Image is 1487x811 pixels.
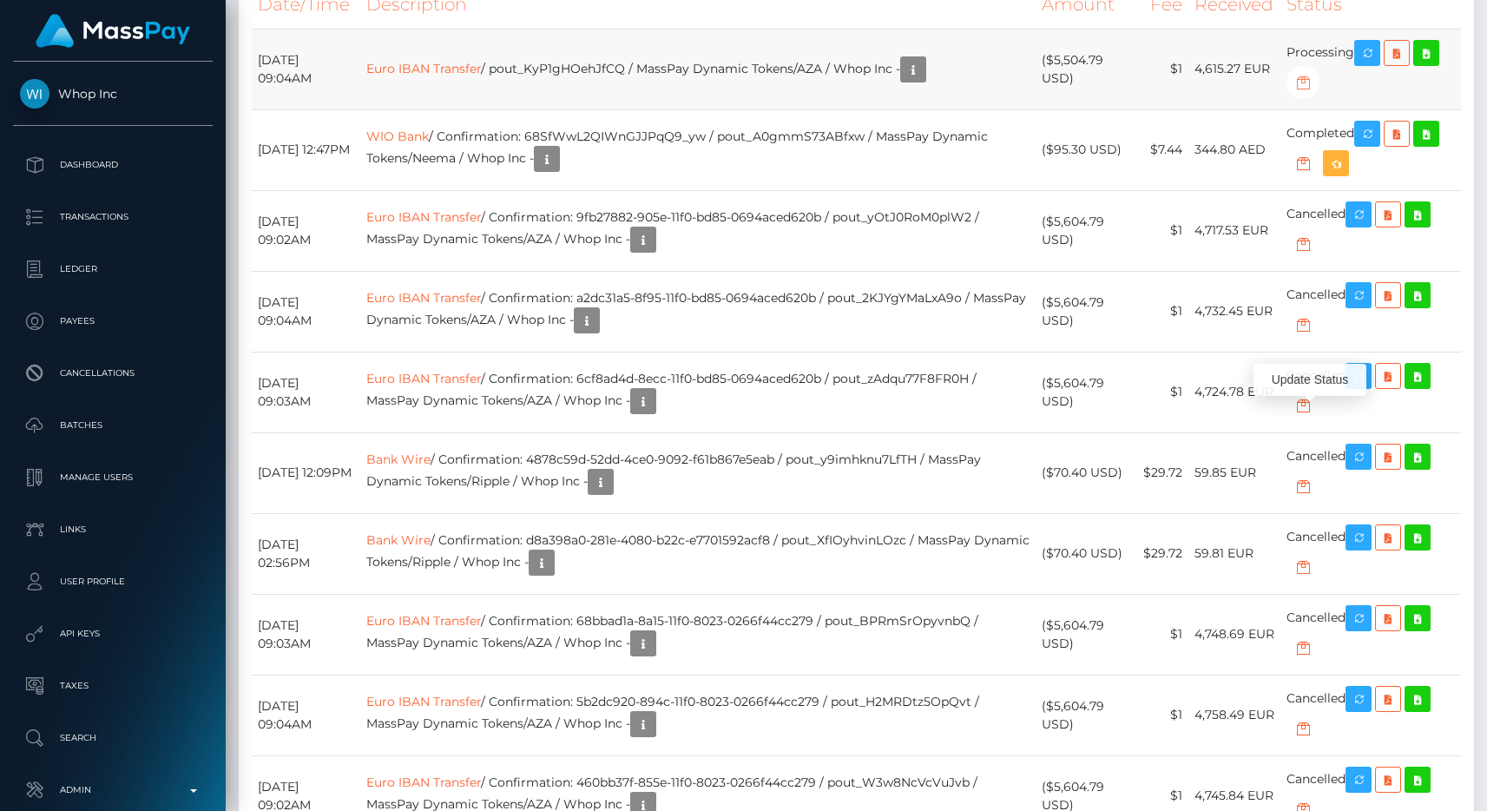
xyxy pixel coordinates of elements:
[252,29,360,109] td: [DATE] 09:04AM
[1188,29,1280,109] td: 4,615.27 EUR
[36,14,190,48] img: MassPay Logo
[20,569,206,595] p: User Profile
[13,352,213,395] a: Cancellations
[1036,675,1137,755] td: ($5,604.79 USD)
[1137,271,1188,352] td: $1
[252,190,360,271] td: [DATE] 09:02AM
[20,517,206,543] p: Links
[1280,29,1461,109] td: Processing
[252,271,360,352] td: [DATE] 09:04AM
[366,371,481,386] a: Euro IBAN Transfer
[13,195,213,239] a: Transactions
[360,352,1036,432] td: / Confirmation: 6cf8ad4d-8ecc-11f0-bd85-0694aced620b / pout_zAdqu77F8FR0H / MassPay Dynamic Token...
[20,308,206,334] p: Payees
[1036,432,1137,513] td: ($70.40 USD)
[13,247,213,291] a: Ledger
[1188,352,1280,432] td: 4,724.78 EUR
[1188,594,1280,675] td: 4,748.69 EUR
[13,300,213,343] a: Payees
[366,775,481,790] a: Euro IBAN Transfer
[13,612,213,656] a: API Keys
[13,560,213,603] a: User Profile
[360,432,1036,513] td: / Confirmation: 4878c59d-52dd-4ce0-9092-f61b867e5eab / pout_y9imhknu7LfTH / MassPay Dynamic Token...
[20,360,206,386] p: Cancellations
[366,694,481,709] a: Euro IBAN Transfer
[1137,432,1188,513] td: $29.72
[13,508,213,551] a: Links
[20,152,206,178] p: Dashboard
[1280,271,1461,352] td: Cancelled
[252,594,360,675] td: [DATE] 09:03AM
[13,143,213,187] a: Dashboard
[1036,513,1137,594] td: ($70.40 USD)
[20,621,206,647] p: API Keys
[360,109,1036,190] td: / Confirmation: 68SfWwL2QIWnGJJPqQ9_yw / pout_A0gmmS73ABfxw / MassPay Dynamic Tokens/Neema / Whop...
[20,725,206,751] p: Search
[1188,190,1280,271] td: 4,717.53 EUR
[360,29,1036,109] td: / pout_KyP1gHOehJfCQ / MassPay Dynamic Tokens/AZA / Whop Inc -
[1036,190,1137,271] td: ($5,604.79 USD)
[366,290,481,306] a: Euro IBAN Transfer
[366,452,431,467] a: Bank Wire
[366,129,429,144] a: WIO Bank
[1280,190,1461,271] td: Cancelled
[1137,29,1188,109] td: $1
[1253,364,1366,396] div: Update Status
[1188,109,1280,190] td: 344.80 AED
[1280,109,1461,190] td: Completed
[20,777,206,803] p: Admin
[252,432,360,513] td: [DATE] 12:09PM
[366,60,481,76] a: Euro IBAN Transfer
[1280,432,1461,513] td: Cancelled
[20,465,206,491] p: Manage Users
[1036,594,1137,675] td: ($5,604.79 USD)
[1188,432,1280,513] td: 59.85 EUR
[1036,109,1137,190] td: ($95.30 USD)
[1137,675,1188,755] td: $1
[13,456,213,499] a: Manage Users
[13,664,213,708] a: Taxes
[20,204,206,230] p: Transactions
[1280,675,1461,755] td: Cancelled
[1036,271,1137,352] td: ($5,604.79 USD)
[13,86,213,102] span: Whop Inc
[366,613,481,629] a: Euro IBAN Transfer
[360,675,1036,755] td: / Confirmation: 5b2dc920-894c-11f0-8023-0266f44cc279 / pout_H2MRDtz5OpQvt / MassPay Dynamic Token...
[1280,513,1461,594] td: Cancelled
[1137,513,1188,594] td: $29.72
[360,271,1036,352] td: / Confirmation: a2dc31a5-8f95-11f0-bd85-0694aced620b / pout_2KJYgYMaLxA9o / MassPay Dynamic Token...
[1188,513,1280,594] td: 59.81 EUR
[366,532,431,548] a: Bank Wire
[1137,109,1188,190] td: $7.44
[20,256,206,282] p: Ledger
[1188,675,1280,755] td: 4,758.49 EUR
[252,352,360,432] td: [DATE] 09:03AM
[20,673,206,699] p: Taxes
[1036,352,1137,432] td: ($5,604.79 USD)
[360,513,1036,594] td: / Confirmation: d8a398a0-281e-4080-b22c-e7701592acf8 / pout_XfIOyhvinLOzc / MassPay Dynamic Token...
[252,109,360,190] td: [DATE] 12:47PM
[20,79,49,109] img: Whop Inc
[360,190,1036,271] td: / Confirmation: 9fb27882-905e-11f0-bd85-0694aced620b / pout_yOtJ0RoM0plW2 / MassPay Dynamic Token...
[252,675,360,755] td: [DATE] 09:04AM
[1137,190,1188,271] td: $1
[252,513,360,594] td: [DATE] 02:56PM
[13,404,213,447] a: Batches
[1036,29,1137,109] td: ($5,504.79 USD)
[1188,271,1280,352] td: 4,732.45 EUR
[1137,594,1188,675] td: $1
[1137,352,1188,432] td: $1
[360,594,1036,675] td: / Confirmation: 68bbad1a-8a15-11f0-8023-0266f44cc279 / pout_BPRmSrOpyvnbQ / MassPay Dynamic Token...
[1280,352,1461,432] td: Cancelled
[13,716,213,760] a: Search
[366,209,481,225] a: Euro IBAN Transfer
[1280,594,1461,675] td: Cancelled
[20,412,206,438] p: Batches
